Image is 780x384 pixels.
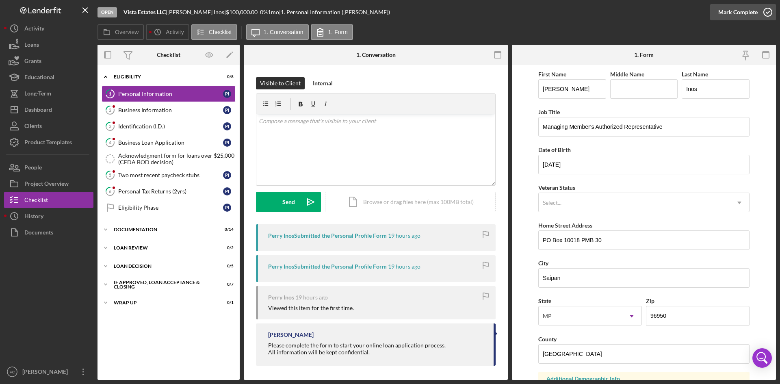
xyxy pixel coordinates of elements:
div: P I [223,187,231,195]
div: Viewed this item for the first time. [268,305,354,311]
div: Wrap up [114,300,213,305]
label: Last Name [682,71,708,78]
a: 1Personal InformationPI [102,86,236,102]
div: People [24,159,42,178]
a: Acknowledgment form for loans over $25,000 (CEDA BOD decision) [102,151,236,167]
button: Send [256,192,321,212]
button: FC[PERSON_NAME] [4,364,93,380]
div: 0 / 2 [219,245,234,250]
label: 1. Conversation [264,29,303,35]
div: 0 % [260,9,268,15]
div: Product Templates [24,134,72,152]
a: Activity [4,20,93,37]
div: Long-Term [24,85,51,104]
div: Visible to Client [260,77,301,89]
div: 0 / 8 [219,74,234,79]
button: Clients [4,118,93,134]
div: If approved, loan acceptance & closing [114,280,213,289]
div: [PERSON_NAME] Inos | [167,9,226,15]
button: 1. Form [311,24,353,40]
div: Acknowledgment form for loans over $25,000 (CEDA BOD decision) [118,152,235,165]
label: First Name [538,71,566,78]
div: Checklist [24,192,48,210]
div: Personal Information [118,91,223,97]
label: Middle Name [610,71,644,78]
a: Product Templates [4,134,93,150]
div: 0 / 7 [219,282,234,287]
time: 2025-08-25 09:04 [388,232,420,239]
div: P I [223,204,231,212]
div: Personal Tax Returns (2yrs) [118,188,223,195]
label: City [538,260,548,267]
b: Vista Estates LLC [123,9,166,15]
tspan: 5 [109,172,111,178]
div: Educational [24,69,54,87]
div: | 1. Personal Information ([PERSON_NAME]) [279,9,390,15]
label: 1. Form [328,29,348,35]
div: 0 / 1 [219,300,234,305]
div: Additional Demographic Info [546,375,741,382]
a: People [4,159,93,176]
time: 2025-08-25 09:01 [295,294,328,301]
a: 5Two most recent paycheck stubsPI [102,167,236,183]
div: 1 mo [268,9,279,15]
time: 2025-08-25 09:01 [388,263,420,270]
label: Overview [115,29,139,35]
button: Long-Term [4,85,93,102]
div: [PERSON_NAME] [20,364,73,382]
div: 0 / 5 [219,264,234,269]
div: Clients [24,118,42,136]
button: Dashboard [4,102,93,118]
div: Mark Complete [718,4,758,20]
tspan: 3 [109,124,111,129]
div: Dashboard [24,102,52,120]
label: County [538,336,557,343]
div: [PERSON_NAME] [268,332,314,338]
button: Loans [4,37,93,53]
div: P I [223,106,231,114]
tspan: 1 [109,91,111,96]
button: Checklist [4,192,93,208]
div: Loan review [114,245,213,250]
div: Business Information [118,107,223,113]
button: Project Overview [4,176,93,192]
label: Checklist [209,29,232,35]
div: Perry Inos [268,294,294,301]
div: Eligibility Phase [118,204,223,211]
div: Checklist [157,52,180,58]
tspan: 2 [109,107,111,113]
button: Mark Complete [710,4,776,20]
div: P I [223,139,231,147]
label: Zip [646,297,654,304]
div: P I [223,90,231,98]
div: Perry Inos Submitted the Personal Profile Form [268,232,387,239]
div: Two most recent paycheck stubs [118,172,223,178]
div: $100,000.00 [226,9,260,15]
button: Documents [4,224,93,241]
tspan: 4 [109,140,112,145]
div: Internal [313,77,333,89]
label: Home Street Address [538,222,592,229]
div: Loans [24,37,39,55]
div: Open [97,7,117,17]
div: MP [543,313,552,319]
button: 1. Conversation [246,24,309,40]
a: History [4,208,93,224]
button: Visible to Client [256,77,305,89]
div: History [24,208,43,226]
div: Perry Inos Submitted the Personal Profile Form [268,263,387,270]
div: P I [223,122,231,130]
div: Please complete the form to start your online loan application process. [268,342,446,349]
div: 1. Form [634,52,654,58]
a: Educational [4,69,93,85]
button: Grants [4,53,93,69]
label: Activity [166,29,184,35]
tspan: 6 [109,189,112,194]
div: Open Intercom Messenger [752,348,772,368]
button: Checklist [191,24,237,40]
